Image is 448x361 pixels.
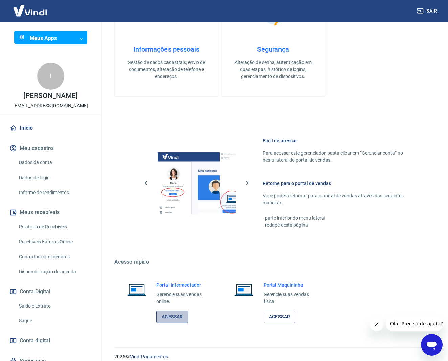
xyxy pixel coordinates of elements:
[4,5,57,10] span: Olá! Precisa de ajuda?
[16,265,93,279] a: Disponibilização de agenda
[156,291,209,305] p: Gerencie suas vendas online.
[263,192,416,206] p: Você poderá retornar para o portal de vendas através das seguintes maneiras:
[37,63,64,90] div: I
[232,45,314,53] h4: Segurança
[8,205,93,220] button: Meus recebíveis
[8,333,93,348] a: Conta digital
[156,311,188,323] a: Acessar
[264,291,317,305] p: Gerencie suas vendas física.
[220,152,282,214] img: Imagem da dashboard mostrando um botão para voltar ao gerenciamento de vendas da maquininha com o...
[20,336,50,345] span: Conta digital
[16,250,93,264] a: Contratos com credores
[8,0,52,21] img: Vindi
[126,59,207,80] p: Gestão de dados cadastrais, envio de documentos, alteração de telefone e endereços.
[232,59,314,80] p: Alteração de senha, autenticação em duas etapas, histórico de logins, gerenciamento de dispositivos.
[16,220,93,234] a: Relatório de Recebíveis
[158,152,220,214] img: Imagem da dashboard mostrando o botão de gerenciar conta na sidebar no lado esquerdo
[16,171,93,185] a: Dados de login
[8,284,93,299] button: Conta Digital
[13,102,88,109] p: [EMAIL_ADDRESS][DOMAIN_NAME]
[8,141,93,156] button: Meu cadastro
[130,354,168,359] a: Vindi Pagamentos
[16,235,93,249] a: Recebíveis Futuros Online
[416,5,440,17] button: Sair
[230,281,258,298] img: Imagem de um notebook aberto
[16,186,93,200] a: Informe de rendimentos
[16,314,93,328] a: Saque
[421,334,443,356] iframe: Botão para abrir a janela de mensagens
[16,156,93,170] a: Dados da conta
[126,45,207,53] h4: Informações pessoais
[263,222,416,229] p: - rodapé desta página
[263,137,416,144] h6: Fácil de acessar
[264,281,317,288] h6: Portal Maquininha
[16,299,93,313] a: Saldo e Extrato
[263,215,416,222] p: - parte inferior do menu lateral
[264,311,296,323] a: Acessar
[114,353,432,360] p: 2025 ©
[156,281,209,288] h6: Portal Intermediador
[386,316,443,331] iframe: Mensagem da empresa
[114,258,432,265] h5: Acesso rápido
[263,150,416,164] p: Para acessar este gerenciador, basta clicar em “Gerenciar conta” no menu lateral do portal de ven...
[263,180,416,187] h6: Retorne para o portal de vendas
[122,281,151,298] img: Imagem de um notebook aberto
[8,120,93,135] a: Início
[370,318,383,331] iframe: Fechar mensagem
[23,92,77,99] p: [PERSON_NAME]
